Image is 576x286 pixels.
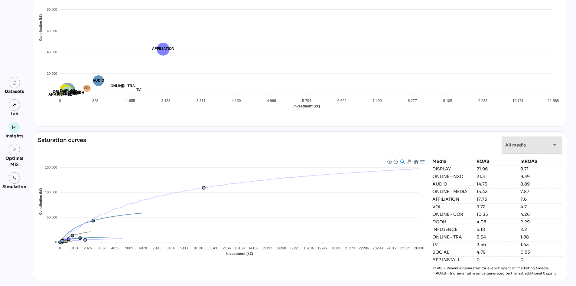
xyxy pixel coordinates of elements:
div: Saturation curves [38,136,86,153]
tspan: 0 [59,99,61,103]
div: 8.89 [520,181,562,187]
div: 5.54 [477,234,518,240]
div: 7.87 [520,189,562,195]
text: Investment (k€) [226,251,253,256]
div: TV [432,242,474,248]
i: grain [12,147,17,152]
div: 1.43 [520,242,562,248]
tspan: 22286 [359,246,369,250]
div: 10.35 [477,211,518,217]
tspan: 3039 [97,246,106,250]
tspan: 40 000 [47,50,57,54]
i: arrow_drop_down [551,141,558,149]
div: DISPLAY [432,166,474,172]
div: 21.96 [477,166,518,172]
tspan: 8 277 [408,99,417,103]
text: Investment (k€) [293,104,320,108]
tspan: 24312 [386,246,397,250]
div: mROAS [520,158,562,164]
tspan: 13169 [235,246,245,250]
tspan: 10 761 [513,99,524,103]
img: settings.svg [12,176,17,180]
div: ONLINE - TRA [432,234,474,240]
div: ROAS [477,158,518,164]
tspan: 9117 [180,246,188,250]
tspan: 5 794 [302,99,311,103]
tspan: 20 000 [47,72,57,75]
tspan: 6078 [139,246,147,250]
div: 9.72 [477,204,518,210]
div: 2.29 [520,219,562,225]
div: 0.55 [520,249,562,255]
tspan: 23299 [373,246,383,250]
tspan: 1013 [70,246,78,250]
tspan: 6 622 [337,99,347,103]
div: DOOH [432,219,474,225]
tspan: 18234 [304,246,314,250]
div: 7.6 [520,196,562,202]
tspan: 15195 [262,246,272,250]
div: 0 [477,257,518,263]
tspan: 80 000 [47,8,57,11]
tspan: 7091 [153,246,161,250]
div: 0 [520,257,562,263]
div: ONLINE - COR [432,211,474,217]
tspan: 100 000 [45,190,57,194]
text: Contribution (k€) [39,188,43,215]
img: graph.svg [12,125,17,130]
img: data.svg [12,81,17,85]
div: Datasets [5,88,24,94]
div: Panning [407,159,410,163]
tspan: 14182 [248,246,259,250]
div: ONLINE - NXC [432,173,474,179]
tspan: 0 [55,93,57,97]
div: 2.2 [520,226,562,232]
tspan: 2 483 [161,99,170,103]
tspan: 17221 [290,246,300,250]
tspan: 50 000 [47,215,57,219]
tspan: 16208 [276,246,286,250]
div: SOCIAL [432,249,474,255]
div: Reset Zoom [413,159,418,164]
tspan: 0 [55,240,57,244]
div: Lab [8,111,21,117]
div: ONLINE - MEDIA [432,189,474,195]
div: 4.7 [520,204,562,210]
text: Contribution (k€) [39,14,43,41]
tspan: 150 000 [45,166,57,169]
tspan: 4 139 [232,99,241,103]
div: 9.39 [520,173,562,179]
tspan: 0 [59,246,61,250]
tspan: 60 000 [47,29,57,33]
tspan: 2026 [84,246,92,250]
tspan: 9 933 [478,99,487,103]
div: Simulation [2,184,26,190]
tspan: 10130 [193,246,203,250]
div: Insights [5,133,24,139]
div: Zoom In [387,159,391,163]
tspan: 4052 [111,246,119,250]
div: Menu [419,159,425,164]
div: Zoom Out [393,159,397,163]
div: 2.56 [477,242,518,248]
tspan: 5065 [125,246,133,250]
div: 21.31 [477,173,518,179]
div: 15.43 [477,189,518,195]
img: lab.svg [12,103,17,107]
div: 14.73 [477,181,518,187]
div: VOL [432,204,474,210]
div: Selection Zoom [400,159,405,164]
tspan: 3 311 [197,99,206,103]
div: 4.26 [520,211,562,217]
tspan: 828 [92,99,98,103]
tspan: 19247 [317,246,328,250]
tspan: 7 450 [373,99,382,103]
tspan: 1 655 [126,99,135,103]
tspan: 8104 [167,246,175,250]
div: Optimal Mix [2,155,26,167]
tspan: 20260 [331,246,341,250]
div: 17.73 [477,196,518,202]
div: INFLUENCE [432,226,474,232]
tspan: 12156 [221,246,231,250]
div: AUDIO [432,181,474,187]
